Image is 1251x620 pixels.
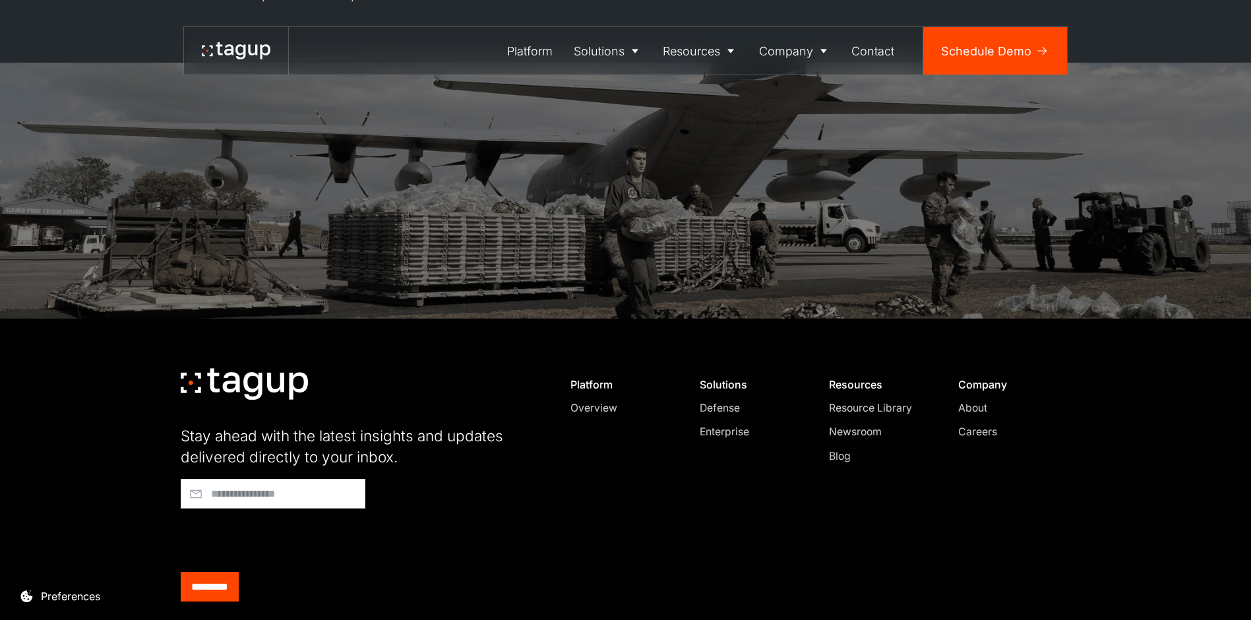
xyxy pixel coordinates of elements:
a: Blog [829,449,930,464]
div: Platform [570,378,671,391]
div: Solutions [700,378,801,391]
a: Resources [653,27,749,75]
div: Platform [507,42,553,60]
div: Stay ahead with the latest insights and updates delivered directly to your inbox. [181,425,537,467]
div: Resources [663,42,720,60]
div: Contact [851,42,894,60]
div: Solutions [574,42,625,60]
a: Platform [497,27,564,75]
a: Contact [841,27,905,75]
a: Enterprise [700,424,801,440]
div: Preferences [41,588,100,604]
a: Newsroom [829,424,930,440]
div: Schedule Demo [941,42,1031,60]
div: Resources [829,378,930,391]
form: Footer - Early Access [181,479,537,602]
div: Company [759,42,813,60]
a: Company [748,27,841,75]
div: Company [958,378,1059,391]
a: Overview [570,400,671,416]
a: Schedule Demo [923,27,1067,75]
a: Resource Library [829,400,930,416]
a: About [958,400,1059,416]
a: Careers [958,424,1059,440]
a: Defense [700,400,801,416]
iframe: reCAPTCHA [181,514,381,566]
a: Solutions [563,27,653,75]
